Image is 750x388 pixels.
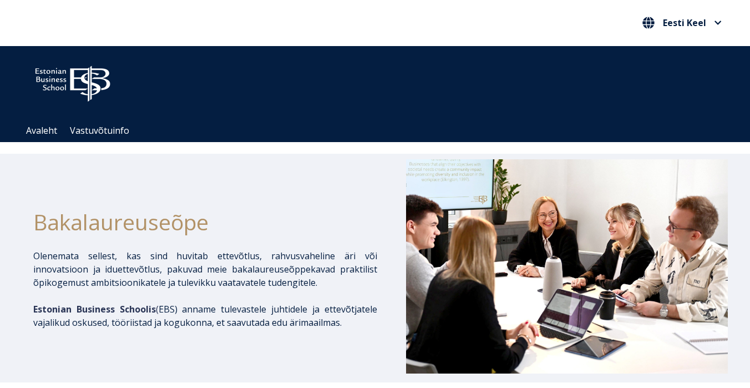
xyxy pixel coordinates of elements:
[33,303,377,329] p: EBS) anname tulevastele juhtidele ja ettevõtjatele vajalikud oskused, tööriistad ja kogukonna, et...
[663,18,706,27] span: Eesti Keel
[640,14,724,32] nav: Выберите язык
[26,124,57,137] a: Avaleht
[70,124,129,137] a: Vastuvõtuinfo
[33,303,159,315] span: (
[26,57,120,105] img: ebs_logo2016_white
[33,249,377,289] p: Olenemata sellest, kas sind huvitab ettevõtlus, rahvusvaheline äri või innovatsioon ja iduettevõt...
[20,119,741,142] div: Меню навигации
[406,159,728,374] img: Студенты бакалавриата
[33,303,156,315] span: Estonian Business Schoolis
[640,14,724,32] button: эстонский язык
[33,205,377,238] h1: Bakalaureuseõpe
